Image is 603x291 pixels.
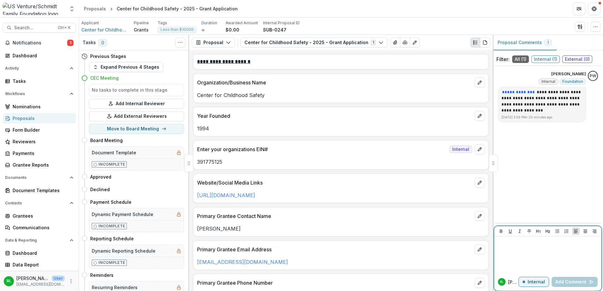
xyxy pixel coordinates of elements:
[475,278,485,288] button: edit
[475,178,485,188] button: edit
[197,145,447,153] p: Enter your organizations EIN#
[92,87,181,93] h5: No tasks to complete in this stage
[573,3,585,15] button: Partners
[92,149,136,156] h5: Document Template
[5,175,67,180] span: Documents
[90,137,123,144] h4: Board Meeting
[13,224,71,231] div: Communications
[3,89,76,99] button: Open Workflows
[197,179,472,186] p: Website/Social Media Links
[516,227,524,235] button: Italicize
[98,162,125,167] p: Incomplete
[552,277,598,287] button: Add Comment
[90,235,134,242] h4: Reporting Schedule
[197,158,485,166] p: 391775125
[590,74,596,78] div: Parker Wolf
[67,277,75,285] button: More
[535,227,542,235] button: Heading 1
[134,20,149,26] p: Pipeline
[3,222,76,233] a: Communications
[588,3,600,15] button: Get Help
[13,261,71,268] div: Data Report
[16,275,49,282] p: [PERSON_NAME]
[3,173,76,183] button: Open Documents
[89,99,184,109] button: Add Internal Reviewer
[5,66,67,71] span: Activity
[551,71,586,77] p: [PERSON_NAME]
[496,55,510,63] p: Filter:
[117,5,238,12] div: Center for Childhood Safety - 2025 - Grant Application
[506,227,514,235] button: Underline
[192,37,235,48] button: Proposal
[470,37,480,48] button: Plaintext view
[225,20,258,26] p: Awarded Amount
[13,150,71,157] div: Payments
[81,20,99,26] p: Applicant
[518,277,549,287] button: Internal
[16,282,65,287] p: [EMAIL_ADDRESS][DOMAIN_NAME]
[553,227,561,235] button: Bullet List
[225,26,239,33] p: $0.00
[3,101,76,112] a: Nominations
[3,211,76,221] a: Grantees
[13,187,71,194] div: Document Templates
[98,260,125,265] p: Incomplete
[90,186,110,193] h4: Declined
[3,198,76,208] button: Open Contacts
[572,227,580,235] button: Align Left
[475,244,485,254] button: edit
[3,148,76,158] a: Payments
[475,144,485,154] button: edit
[525,227,533,235] button: Strike
[501,115,582,120] p: [DATE] 3:59 PM • 20 minutes ago
[13,52,71,59] div: Dashboard
[13,250,71,256] div: Dashboard
[475,77,485,88] button: edit
[13,40,67,46] span: Notifications
[92,248,155,254] h5: Dynamic Reporting Schedule
[81,26,129,33] a: Center for Childhood Safety
[542,79,555,84] span: Internal
[197,259,288,265] a: [EMAIL_ADDRESS][DOMAIN_NAME]
[475,111,485,121] button: edit
[512,55,529,63] span: All ( 1 )
[3,23,76,33] button: Search...
[410,37,420,48] button: Edit as form
[493,35,557,50] button: Proposal Comments
[563,227,570,235] button: Ordered List
[3,136,76,147] a: Reviewers
[197,125,485,132] p: 1994
[531,55,560,63] span: Internal ( 1 )
[497,227,505,235] button: Bold
[13,115,71,122] div: Proposals
[197,212,472,220] p: Primary Grantee Contact Name
[175,37,185,48] button: Toggle View Cancelled Tasks
[197,192,255,198] a: [URL][DOMAIN_NAME]
[390,37,400,48] button: View Attached Files
[3,76,76,86] a: Tasks
[3,38,76,48] button: Notifications1
[13,103,71,110] div: Nominations
[161,27,194,32] span: Less than $10000
[98,223,125,229] p: Incomplete
[449,145,472,153] span: Internal
[13,213,71,219] div: Grantees
[197,246,472,253] p: Primary Grantee Email Address
[89,111,184,121] button: Add External Reviewers
[5,92,67,96] span: Workflows
[562,55,592,63] span: External ( 0 )
[92,284,138,291] h5: Recurring Reminders
[92,211,153,218] h5: Dynamic Payment Schedule
[134,26,149,33] p: Grants
[240,37,388,48] button: Center for Childhood Safety - 2025 - Grant Application1
[562,79,583,84] span: Foundation
[480,37,490,48] button: PDF view
[197,225,485,232] p: [PERSON_NAME]
[3,248,76,258] a: Dashboard
[90,174,111,180] h4: Approved
[90,75,119,81] h4: CEC Meeting
[591,227,598,235] button: Align Right
[14,25,54,31] span: Search...
[52,276,65,281] p: User
[197,91,485,99] p: Center for Childhood Safety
